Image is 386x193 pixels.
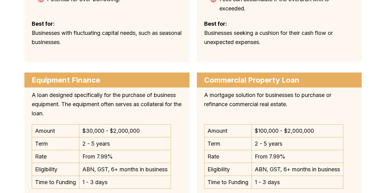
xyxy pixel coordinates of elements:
td: Term [204,137,251,150]
td: 1 - 3 days [79,176,171,189]
b: Best for: [204,20,227,27]
p: Businesses with fluctuating capital needs, such as seasonal businesses. [32,28,182,47]
b: Best for: [32,20,55,27]
td: Eligibility [204,163,251,176]
h4: Commercial Property Loan [204,76,355,84]
p: A loan designed specifically for the purchase of business equipment. The equipment often serves a... [32,91,182,118]
td: 2 - 5 years [251,137,343,150]
td: $100,000 - $2,000,000 [251,124,343,137]
td: $30,000 - $2,000,000 [79,124,171,137]
a: Equipment Finance [32,76,182,84]
td: 1 - 3 days [251,176,343,189]
td: 2 - 5 years [79,137,171,150]
td: Time to Funding [204,176,251,189]
td: From 7.99% [79,150,171,163]
td: Term [32,137,79,150]
td: ABN, GST, 6+ months in business [251,163,343,176]
td: Eligibility [32,163,79,176]
td: Rate [204,150,251,163]
td: Time to Funding [32,176,79,189]
td: Amount [32,124,79,137]
td: ABN, GST, 6+ months in business [79,163,171,176]
td: From 7.99% [251,150,343,163]
td: Rate [32,150,79,163]
td: Amount [204,124,251,137]
p: Businesses seeking a cushion for their cash flow or unexpected expenses. [204,28,355,47]
p: A mortgage solution for businesses to purchase or refinance commercial real estate. [204,91,355,109]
